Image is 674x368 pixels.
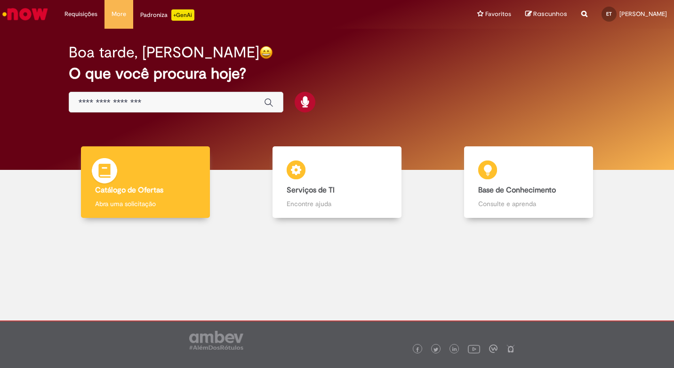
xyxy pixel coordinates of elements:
a: Rascunhos [525,10,567,19]
h2: Boa tarde, [PERSON_NAME] [69,44,259,61]
p: +GenAi [171,9,194,21]
a: Base de Conhecimento Consulte e aprenda [433,146,625,218]
span: ET [606,11,612,17]
p: Encontre ajuda [287,199,387,208]
span: [PERSON_NAME] [619,10,667,18]
img: logo_footer_naosei.png [506,344,515,353]
a: Serviços de TI Encontre ajuda [241,146,433,218]
span: Favoritos [485,9,511,19]
img: logo_footer_facebook.png [415,347,420,352]
img: logo_footer_ambev_rotulo_gray.png [189,331,243,350]
img: ServiceNow [1,5,49,24]
span: Requisições [64,9,97,19]
b: Base de Conhecimento [478,185,556,195]
span: More [112,9,126,19]
b: Catálogo de Ofertas [95,185,163,195]
div: Padroniza [140,9,194,21]
p: Abra uma solicitação [95,199,196,208]
img: logo_footer_workplace.png [489,344,497,353]
h2: O que você procura hoje? [69,65,605,82]
span: Rascunhos [533,9,567,18]
b: Serviços de TI [287,185,335,195]
p: Consulte e aprenda [478,199,579,208]
img: logo_footer_twitter.png [433,347,438,352]
img: logo_footer_linkedin.png [452,347,457,352]
img: logo_footer_youtube.png [468,343,480,355]
a: Catálogo de Ofertas Abra uma solicitação [49,146,241,218]
img: happy-face.png [259,46,273,59]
